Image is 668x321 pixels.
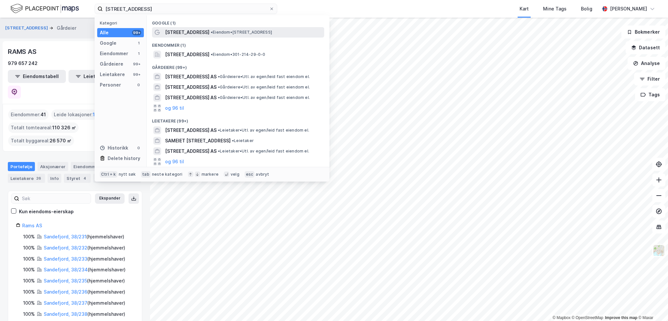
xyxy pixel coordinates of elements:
span: • [218,74,220,79]
a: Sandefjord, 38/233 [44,256,87,262]
div: Totalt byggareal : [8,136,74,146]
button: Tags [635,88,665,101]
div: Kart [520,5,529,13]
div: 100% [23,299,35,307]
div: 979 657 242 [8,59,38,67]
div: Leide lokasjoner : [51,109,98,120]
div: Kategori [100,21,144,25]
a: Sandefjord, 38/236 [44,289,87,295]
span: SAMEIET [STREET_ADDRESS] [165,137,231,145]
div: 99+ [132,72,141,77]
div: nytt søk [119,172,136,177]
button: [STREET_ADDRESS] [5,25,49,31]
span: 26 570 ㎡ [50,137,71,145]
button: Filter [634,72,665,86]
a: Sandefjord, 38/235 [44,278,87,283]
span: [STREET_ADDRESS] AS [165,94,217,102]
input: Søk på adresse, matrikkel, gårdeiere, leietakere eller personer [103,4,269,14]
img: logo.f888ab2527a4732fd821a326f86c7f29.svg [10,3,79,14]
span: • [232,138,234,143]
div: 100% [23,266,35,274]
div: esc [245,171,255,178]
div: neste kategori [152,172,183,177]
a: Sandefjord, 38/232 [44,245,87,250]
div: Historikk [100,144,128,152]
div: ( hjemmelshaver ) [44,266,126,274]
span: Eiendom • 301-214-29-0-0 [211,52,266,57]
div: 100% [23,233,35,241]
span: • [218,85,220,89]
div: Google [100,39,116,47]
a: Mapbox [553,315,570,320]
div: ( hjemmelshaver ) [44,255,125,263]
div: avbryt [256,172,269,177]
button: og 96 til [165,104,184,112]
div: Leietakere (99+) [147,113,329,125]
div: markere [202,172,219,177]
div: Kun eiendoms-eierskap [19,208,74,216]
div: 1 [136,51,141,56]
div: 1 [136,40,141,46]
div: Personer [100,81,121,89]
div: Portefølje [8,162,35,171]
span: • [211,30,213,35]
a: Sandefjord, 38/231 [44,234,86,239]
span: Leietaker [232,138,254,143]
span: 110 326 ㎡ [52,124,76,132]
span: • [218,149,220,153]
a: OpenStreetMap [572,315,603,320]
div: Alle [100,29,109,37]
span: [STREET_ADDRESS] [165,28,209,36]
div: 0 [136,145,141,151]
span: 1 [93,111,95,119]
input: Søk [19,194,91,203]
span: [STREET_ADDRESS] [165,51,209,58]
button: Eiendomstabell [8,70,66,83]
span: • [211,52,213,57]
div: ( hjemmelshaver ) [44,310,125,318]
div: ( hjemmelshaver ) [44,277,125,285]
a: Improve this map [605,315,637,320]
div: Eiendommer (1) [147,38,329,49]
a: Sandefjord, 38/238 [44,311,87,317]
div: RAMS AS [8,46,38,57]
span: Eiendom • [STREET_ADDRESS] [211,30,272,35]
div: 26 [35,175,42,182]
div: 4 [82,175,88,182]
span: Leietaker • Utl. av egen/leid fast eiendom el. [218,128,309,133]
span: [STREET_ADDRESS] AS [165,126,217,134]
div: Totalt tomteareal : [8,122,79,133]
div: ( hjemmelshaver ) [44,244,125,252]
button: Datasett [626,41,665,54]
span: Gårdeiere • Utl. av egen/leid fast eiendom el. [218,74,310,79]
img: Z [653,244,665,257]
div: Google (1) [147,15,329,27]
a: Rams AS [22,223,42,228]
span: 41 [40,111,46,119]
button: Ekspander [95,193,125,204]
a: Sandefjord, 38/234 [44,267,88,272]
span: Leietaker • Utl. av egen/leid fast eiendom el. [218,149,309,154]
div: Aksjonærer [38,162,68,171]
div: 100% [23,277,35,285]
span: [STREET_ADDRESS] AS [165,83,217,91]
div: Eiendommer : [8,109,49,120]
div: Ctrl + k [100,171,117,178]
div: Mine Tags [543,5,567,13]
div: ( hjemmelshaver ) [44,233,124,241]
div: Eiendommer [100,50,128,57]
div: velg [231,172,239,177]
div: tab [141,171,151,178]
div: 100% [23,244,35,252]
span: • [218,95,220,100]
div: Gårdeiere [100,60,123,68]
div: Delete history [108,154,140,162]
span: Gårdeiere • Utl. av egen/leid fast eiendom el. [218,95,310,100]
div: Bolig [581,5,592,13]
div: Leietakere [100,71,125,78]
span: [STREET_ADDRESS] AS [165,147,217,155]
div: 100% [23,288,35,296]
span: • [218,128,220,133]
div: Gårdeier [57,24,76,32]
div: 99+ [132,30,141,35]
